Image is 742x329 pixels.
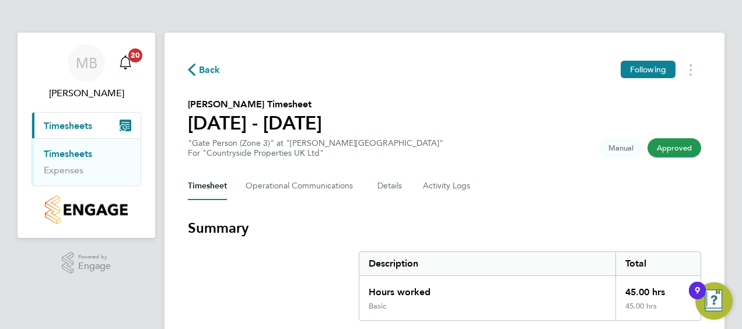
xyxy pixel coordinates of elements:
[630,64,666,75] span: Following
[32,86,141,100] span: Mark Burnett
[615,302,701,320] div: 45.00 hrs
[615,252,701,275] div: Total
[44,164,83,176] a: Expenses
[423,172,472,200] button: Activity Logs
[32,195,141,224] a: Go to home page
[188,219,701,237] h3: Summary
[44,148,92,159] a: Timesheets
[246,172,359,200] button: Operational Communications
[695,282,733,320] button: Open Resource Center, 9 new notifications
[615,276,701,302] div: 45.00 hrs
[359,276,615,302] div: Hours worked
[369,302,386,311] div: Basic
[188,172,227,200] button: Timesheet
[695,290,700,306] div: 9
[62,252,111,274] a: Powered byEngage
[32,138,141,185] div: Timesheets
[128,48,142,62] span: 20
[188,148,443,158] div: For "Countryside Properties UK Ltd"
[359,252,615,275] div: Description
[377,172,404,200] button: Details
[17,33,155,238] nav: Main navigation
[621,61,675,78] button: Following
[199,63,220,77] span: Back
[359,251,701,321] div: Summary
[647,138,701,157] span: This timesheet has been approved.
[599,138,643,157] span: This timesheet was manually created.
[188,138,443,158] div: "Gate Person (Zone 3)" at "[PERSON_NAME][GEOGRAPHIC_DATA]"
[44,120,92,131] span: Timesheets
[32,44,141,100] a: MB[PERSON_NAME]
[32,113,141,138] button: Timesheets
[188,62,220,77] button: Back
[188,111,322,135] h1: [DATE] - [DATE]
[680,61,701,79] button: Timesheets Menu
[45,195,127,224] img: countryside-properties-logo-retina.png
[78,261,111,271] span: Engage
[188,97,322,111] h2: [PERSON_NAME] Timesheet
[78,252,111,262] span: Powered by
[114,44,137,82] a: 20
[76,55,97,71] span: MB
